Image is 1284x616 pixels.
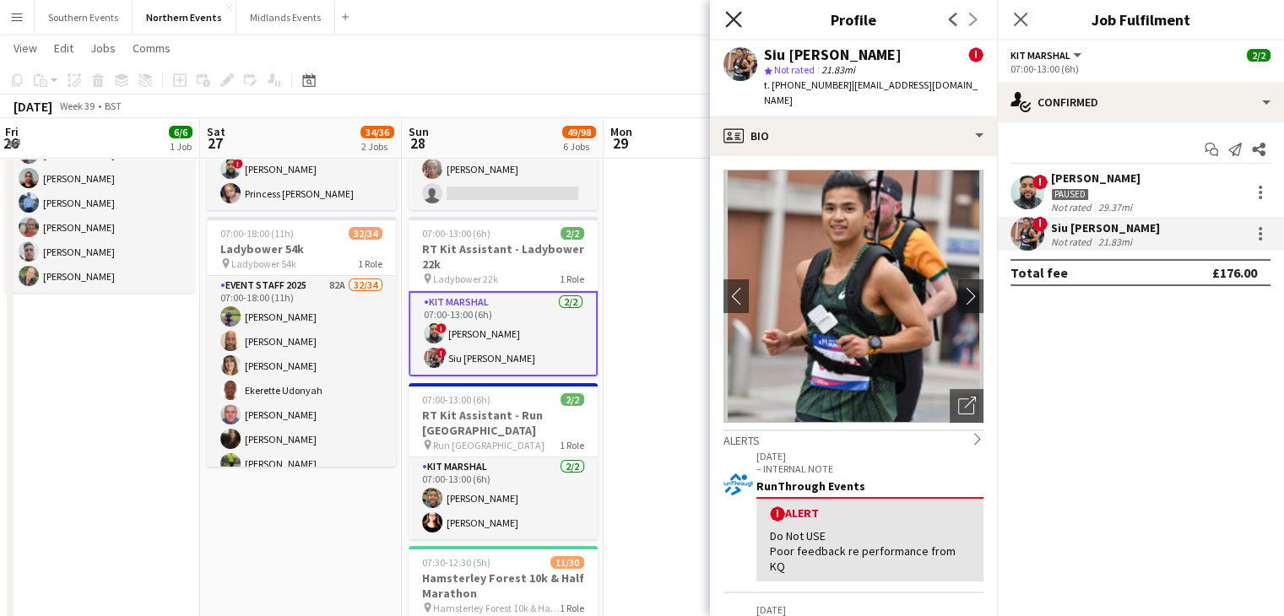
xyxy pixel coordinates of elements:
[764,78,852,91] span: t. [PHONE_NUMBER]
[774,63,815,76] span: Not rated
[204,133,225,153] span: 27
[550,556,584,569] span: 11/30
[770,528,970,575] div: Do Not USE Poor feedback re performance from KQ
[1032,216,1048,231] span: !
[409,217,598,376] app-job-card: 07:00-13:00 (6h)2/2RT Kit Assistant - Ladybower 22k Ladybower 22k1 RoleKit Marshal2/207:00-13:00 ...
[422,227,490,240] span: 07:00-13:00 (6h)
[207,241,396,257] h3: Ladybower 54k
[5,113,194,293] app-card-role: Event Staff 20256/610:00-18:00 (8h)[PERSON_NAME][PERSON_NAME][PERSON_NAME][PERSON_NAME][PERSON_NA...
[764,47,902,62] div: Siu [PERSON_NAME]
[169,126,192,138] span: 6/6
[422,393,490,406] span: 07:00-13:00 (6h)
[7,37,44,59] a: View
[764,78,978,106] span: | [EMAIL_ADDRESS][DOMAIN_NAME]
[1010,264,1068,281] div: Total fee
[436,348,447,358] span: !
[710,116,997,156] div: Bio
[409,124,429,139] span: Sun
[608,133,632,153] span: 29
[126,37,177,59] a: Comms
[207,217,396,467] app-job-card: 07:00-18:00 (11h)32/34Ladybower 54k Ladybower 54k1 RoleEvent Staff 202582A32/3407:00-18:00 (11h)[...
[1247,49,1270,62] span: 2/2
[3,133,19,153] span: 26
[968,47,983,62] span: !
[54,41,73,56] span: Edit
[220,227,294,240] span: 07:00-18:00 (11h)
[358,257,382,270] span: 1 Role
[5,124,19,139] span: Fri
[561,393,584,406] span: 2/2
[610,124,632,139] span: Mon
[409,383,598,539] app-job-card: 07:00-13:00 (6h)2/2RT Kit Assistant - Run [GEOGRAPHIC_DATA] Run [GEOGRAPHIC_DATA]1 RoleKit Marsha...
[1051,170,1140,186] div: [PERSON_NAME]
[360,126,394,138] span: 34/36
[105,100,122,112] div: BST
[560,602,584,614] span: 1 Role
[1095,201,1135,213] div: 29.37mi
[133,41,171,56] span: Comms
[756,462,983,475] p: – INTERNAL NOTE
[756,450,983,462] p: [DATE]
[133,1,236,34] button: Northern Events
[997,82,1284,122] div: Confirmed
[1051,201,1095,213] div: Not rated
[409,570,598,601] h3: Hamsterley Forest 10k & Half Marathon
[1010,49,1070,62] span: Kit Marshal
[1010,62,1270,75] div: 07:00-13:00 (6h)
[84,37,122,59] a: Jobs
[756,478,983,494] div: RunThrough Events
[1095,235,1135,248] div: 21.83mi
[14,98,52,115] div: [DATE]
[14,41,37,56] span: View
[47,37,80,59] a: Edit
[433,273,498,285] span: Ladybower 22k
[5,54,194,293] app-job-card: 10:00-18:00 (8h)6/6Ladybower SET UP Ladybower SET UP1 RoleEvent Staff 20256/610:00-18:00 (8h)[PER...
[710,8,997,30] h3: Profile
[406,133,429,153] span: 28
[409,408,598,438] h3: RT Kit Assistant - Run [GEOGRAPHIC_DATA]
[1032,175,1048,190] span: !
[1051,235,1095,248] div: Not rated
[236,1,335,34] button: Midlands Events
[560,273,584,285] span: 1 Role
[409,241,598,272] h3: RT Kit Assistant - Ladybower 22k
[563,140,595,153] div: 6 Jobs
[756,603,983,616] p: [DATE]
[950,389,983,423] div: Open photos pop-in
[409,128,598,210] app-card-role: Kit Marshal1I6A1/206:30-12:30 (6h)[PERSON_NAME]
[436,323,447,333] span: !
[723,170,983,423] img: Crew avatar or photo
[409,457,598,539] app-card-role: Kit Marshal2/207:00-13:00 (6h)[PERSON_NAME][PERSON_NAME]
[433,602,560,614] span: Hamsterley Forest 10k & Half Marathon
[90,41,116,56] span: Jobs
[1051,188,1089,201] div: Paused
[562,126,596,138] span: 49/98
[231,257,296,270] span: Ladybower 54k
[1051,220,1160,235] div: Siu [PERSON_NAME]
[723,430,983,448] div: Alerts
[770,505,970,521] div: Alert
[361,140,393,153] div: 2 Jobs
[997,8,1284,30] h3: Job Fulfilment
[560,439,584,451] span: 1 Role
[1010,49,1084,62] button: Kit Marshal
[561,227,584,240] span: 2/2
[770,506,785,521] span: !
[1212,264,1257,281] div: £176.00
[35,1,133,34] button: Southern Events
[349,227,382,240] span: 32/34
[818,63,859,76] span: 21.83mi
[409,291,598,376] app-card-role: Kit Marshal2/207:00-13:00 (6h)![PERSON_NAME]!Siu [PERSON_NAME]
[233,159,243,169] span: !
[207,128,396,210] app-card-role: Kit Marshal2/206:00-18:00 (12h)![PERSON_NAME]Princess [PERSON_NAME]
[422,556,490,569] span: 07:30-12:30 (5h)
[56,100,98,112] span: Week 39
[170,140,192,153] div: 1 Job
[207,124,225,139] span: Sat
[433,439,544,451] span: Run [GEOGRAPHIC_DATA]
